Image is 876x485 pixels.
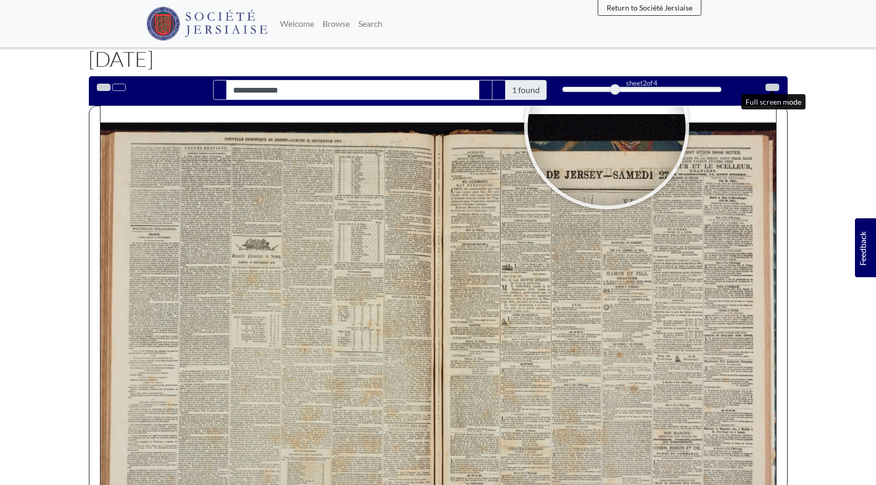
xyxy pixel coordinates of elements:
span: 1 found [505,80,547,100]
button: Previous Match [479,80,492,100]
a: Would you like to provide feedback? [855,218,876,277]
a: Welcome [276,13,318,34]
div: sheet of 4 [562,78,721,88]
a: Search [354,13,387,34]
button: Next Match [492,80,506,100]
button: Full screen mode [766,84,779,91]
button: Toggle text selection (Alt+T) [97,84,110,91]
span: 2 [643,79,647,87]
button: Search [213,80,227,100]
span: Return to Société Jersiaise [607,3,692,12]
div: Full screen mode [741,94,805,109]
a: Société Jersiaise logo [146,4,268,43]
h1: [DATE] [88,46,788,72]
a: Browse [318,13,354,34]
img: Société Jersiaise [146,7,268,41]
span: Feedback [856,231,869,265]
button: Open transcription window [112,84,126,91]
input: Search for [226,80,479,100]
